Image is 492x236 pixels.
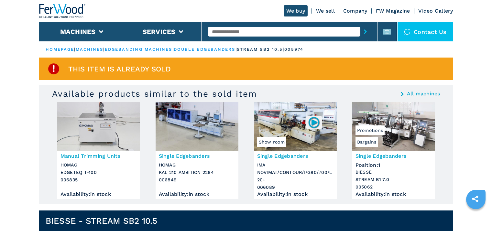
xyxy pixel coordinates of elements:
[355,160,432,167] div: Position : 1
[235,47,237,52] span: |
[467,191,483,207] a: sharethis
[159,152,235,160] h3: Single Edgebanders
[46,47,74,52] a: HOMEPAGE
[343,8,367,14] a: Company
[159,161,235,184] h3: HOMAG KAL 210 AMBITION 2264 006849
[57,102,140,199] a: Manual Trimming Units HOMAG EDGETEQ T-100Manual Trimming UnitsHOMAGEDGETEQ T-100006835Availabilit...
[172,47,174,52] span: |
[74,47,75,52] span: |
[360,24,370,39] button: submit-button
[39,4,86,18] img: Ferwood
[103,47,104,52] span: |
[257,152,333,160] h3: Single Edgebanders
[57,102,140,151] img: Manual Trimming Units HOMAG EDGETEQ T-100
[143,28,176,36] button: Services
[159,193,235,196] div: Availability : in stock
[355,152,432,160] h3: Single Edgebanders
[376,8,410,14] a: FW Magazine
[257,161,333,191] h3: IMA NOVIMAT/CONTOUR/I/G80/700/L20+ 006089
[76,47,104,52] a: machines
[355,168,432,191] h3: BIESSE STREAM B1 7.0 005062
[355,125,385,135] span: Promotions
[156,102,238,199] a: Single Edgebanders HOMAG KAL 210 AMBITION 2264Single EdgebandersHOMAGKAL 210 AMBITION 2264006849A...
[316,8,335,14] a: We sell
[60,28,96,36] button: Machines
[174,47,235,52] a: double edgebanders
[398,22,453,41] div: Contact us
[355,137,378,147] span: Bargains
[407,91,440,96] a: All machines
[418,8,453,14] a: Video Gallery
[284,47,303,52] p: 005974
[156,102,238,151] img: Single Edgebanders HOMAG KAL 210 AMBITION 2264
[60,161,137,184] h3: HOMAG EDGETEQ T-100 006835
[355,193,432,196] div: Availability : in stock
[284,5,308,16] a: We buy
[352,102,435,151] img: Single Edgebanders BIESSE STREAM B1 7.0
[68,65,171,73] span: This item is already sold
[237,47,285,52] p: stream sb2 10.5 |
[46,216,158,226] h1: BIESSE - STREAM SB2 10.5
[60,193,137,196] div: Availability : in stock
[254,102,337,151] img: Single Edgebanders IMA NOVIMAT/CONTOUR/I/G80/700/L20+
[257,137,286,147] span: Show room
[352,102,435,199] a: Single Edgebanders BIESSE STREAM B1 7.0BargainsPromotionsSingle EdgebandersPosition:1BIESSESTREAM...
[52,89,257,99] h3: Available products similar to the sold item
[257,193,333,196] div: Availability : in stock
[47,62,60,75] img: SoldProduct
[60,152,137,160] h3: Manual Trimming Units
[105,47,172,52] a: edgebanding machines
[254,102,337,199] a: Single Edgebanders IMA NOVIMAT/CONTOUR/I/G80/700/L20+Show room006089Single EdgebandersIMANOVIMAT/...
[308,116,320,129] img: 006089
[404,28,410,35] img: Contact us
